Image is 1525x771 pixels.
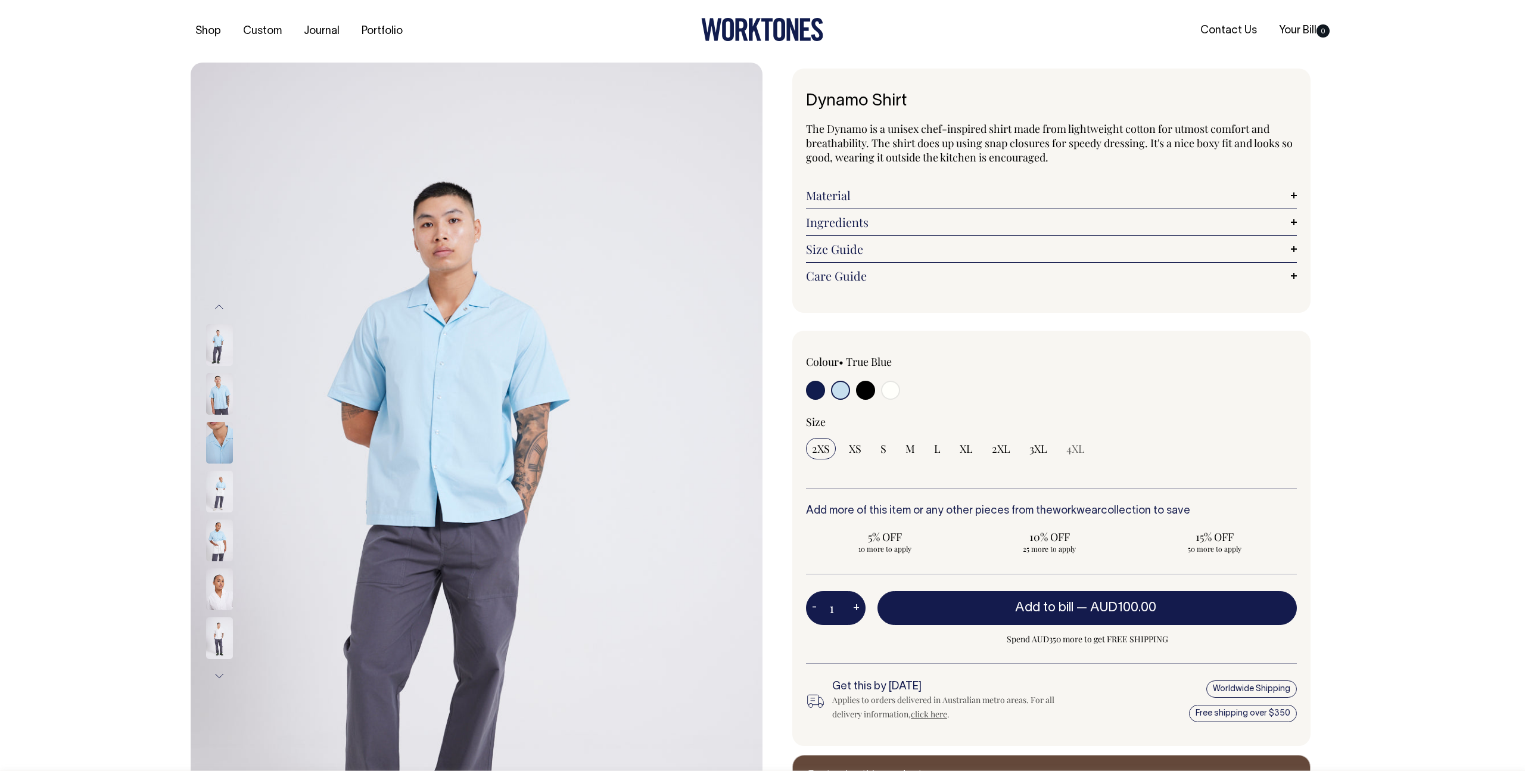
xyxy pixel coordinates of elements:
span: S [880,442,886,456]
button: - [806,596,823,620]
input: 5% OFF 10 more to apply [806,526,964,557]
a: Journal [299,21,344,41]
input: 3XL [1023,438,1053,459]
img: true-blue [206,520,233,561]
a: Your Bill0 [1274,21,1334,41]
span: — [1076,602,1159,614]
img: true-blue [206,422,233,464]
span: • [839,355,844,369]
input: XL [954,438,979,459]
img: off-white [206,617,233,659]
span: 50 more to apply [1141,544,1287,554]
img: true-blue [206,373,233,415]
input: 2XL [986,438,1016,459]
input: 4XL [1060,438,1091,459]
button: Previous [210,294,228,321]
span: Add to bill [1015,602,1073,614]
button: Add to bill —AUD100.00 [877,591,1297,624]
div: Colour [806,355,1003,369]
span: 0 [1317,24,1330,38]
span: 5% OFF [812,530,958,544]
img: off-white [206,568,233,610]
span: 15% OFF [1141,530,1287,544]
img: true-blue [206,324,233,366]
span: Spend AUD350 more to get FREE SHIPPING [877,632,1297,646]
input: 10% OFF 25 more to apply [971,526,1129,557]
span: 25 more to apply [977,544,1123,554]
span: 10% OFF [977,530,1123,544]
button: + [847,596,866,620]
span: The Dynamo is a unisex chef-inspired shirt made from lightweight cotton for utmost comfort and br... [806,122,1293,164]
button: Next [210,663,228,689]
a: Custom [238,21,287,41]
span: XL [960,442,973,456]
a: Material [806,188,1297,203]
div: Applies to orders delivered in Australian metro areas. For all delivery information, . [832,693,1074,722]
h1: Dynamo Shirt [806,92,1297,111]
span: AUD100.00 [1090,602,1156,614]
span: 2XL [992,442,1010,456]
a: Care Guide [806,269,1297,283]
div: Size [806,415,1297,429]
span: 3XL [1029,442,1047,456]
h6: Get this by [DATE] [832,681,1074,693]
input: S [874,438,892,459]
a: click here [911,708,947,720]
a: Shop [191,21,226,41]
span: 4XL [1066,442,1085,456]
input: 15% OFF 50 more to apply [1135,526,1293,557]
a: Contact Us [1196,21,1262,41]
input: XS [843,438,867,459]
input: L [928,438,947,459]
a: Size Guide [806,242,1297,256]
label: True Blue [846,355,892,369]
span: 2XS [812,442,830,456]
span: 10 more to apply [812,544,958,554]
input: 2XS [806,438,836,459]
a: Portfolio [357,21,407,41]
span: M [905,442,915,456]
input: M [900,438,921,459]
a: workwear [1053,506,1101,516]
span: XS [849,442,861,456]
span: L [934,442,941,456]
img: true-blue [206,471,233,512]
a: Ingredients [806,215,1297,229]
h6: Add more of this item or any other pieces from the collection to save [806,505,1297,517]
